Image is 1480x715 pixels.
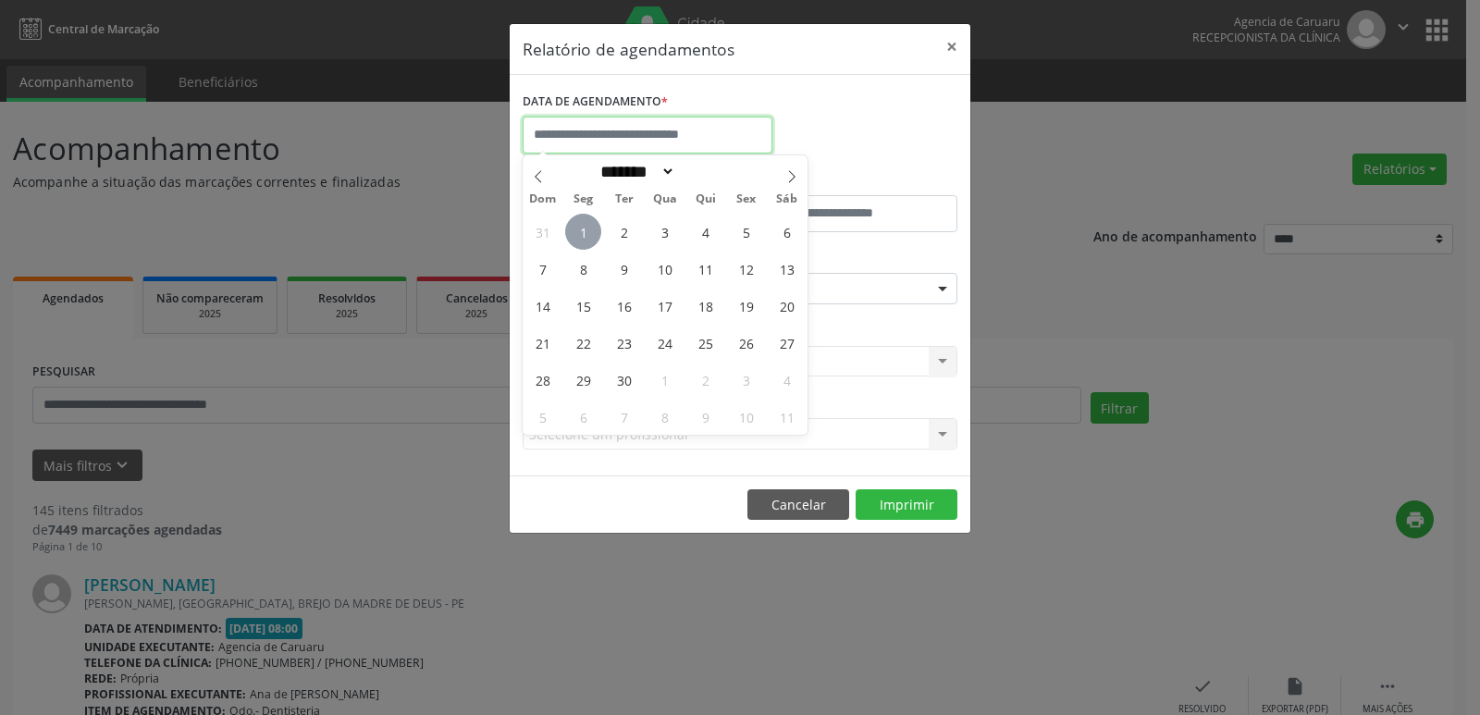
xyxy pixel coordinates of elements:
[606,288,642,324] span: Setembro 16, 2025
[565,288,601,324] span: Setembro 15, 2025
[728,214,764,250] span: Setembro 5, 2025
[769,399,805,435] span: Outubro 11, 2025
[647,399,683,435] span: Outubro 8, 2025
[647,251,683,287] span: Setembro 10, 2025
[687,362,723,398] span: Outubro 2, 2025
[524,362,561,398] span: Setembro 28, 2025
[604,193,645,205] span: Ter
[565,214,601,250] span: Setembro 1, 2025
[687,288,723,324] span: Setembro 18, 2025
[523,193,563,205] span: Dom
[747,489,849,521] button: Cancelar
[675,162,736,181] input: Year
[606,214,642,250] span: Setembro 2, 2025
[524,251,561,287] span: Setembro 7, 2025
[565,399,601,435] span: Outubro 6, 2025
[767,193,808,205] span: Sáb
[647,325,683,361] span: Setembro 24, 2025
[606,399,642,435] span: Outubro 7, 2025
[856,489,957,521] button: Imprimir
[728,251,764,287] span: Setembro 12, 2025
[563,193,604,205] span: Seg
[523,37,734,61] h5: Relatório de agendamentos
[606,362,642,398] span: Setembro 30, 2025
[687,214,723,250] span: Setembro 4, 2025
[728,362,764,398] span: Outubro 3, 2025
[565,362,601,398] span: Setembro 29, 2025
[647,214,683,250] span: Setembro 3, 2025
[524,288,561,324] span: Setembro 14, 2025
[745,166,957,195] label: ATÉ
[647,362,683,398] span: Outubro 1, 2025
[769,288,805,324] span: Setembro 20, 2025
[645,193,685,205] span: Qua
[523,88,668,117] label: DATA DE AGENDAMENTO
[606,325,642,361] span: Setembro 23, 2025
[728,399,764,435] span: Outubro 10, 2025
[687,251,723,287] span: Setembro 11, 2025
[524,214,561,250] span: Agosto 31, 2025
[647,288,683,324] span: Setembro 17, 2025
[685,193,726,205] span: Qui
[933,24,970,69] button: Close
[769,251,805,287] span: Setembro 13, 2025
[594,162,675,181] select: Month
[769,214,805,250] span: Setembro 6, 2025
[687,399,723,435] span: Outubro 9, 2025
[769,325,805,361] span: Setembro 27, 2025
[687,325,723,361] span: Setembro 25, 2025
[565,325,601,361] span: Setembro 22, 2025
[728,325,764,361] span: Setembro 26, 2025
[524,325,561,361] span: Setembro 21, 2025
[524,399,561,435] span: Outubro 5, 2025
[769,362,805,398] span: Outubro 4, 2025
[565,251,601,287] span: Setembro 8, 2025
[728,288,764,324] span: Setembro 19, 2025
[726,193,767,205] span: Sex
[606,251,642,287] span: Setembro 9, 2025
